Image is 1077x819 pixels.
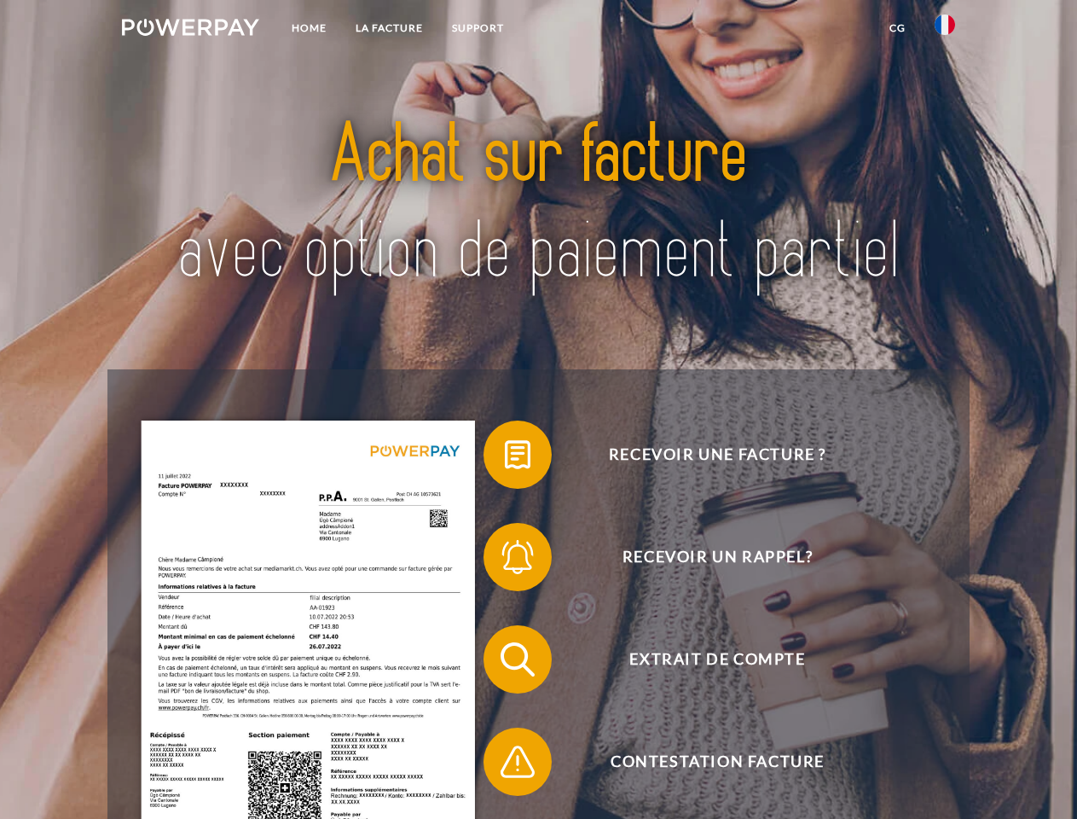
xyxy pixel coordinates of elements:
[163,82,914,327] img: title-powerpay_fr.svg
[483,728,927,796] button: Contestation Facture
[122,19,259,36] img: logo-powerpay-white.svg
[496,433,539,476] img: qb_bill.svg
[508,625,926,694] span: Extrait de compte
[496,638,539,681] img: qb_search.svg
[277,13,341,44] a: Home
[483,421,927,489] button: Recevoir une facture ?
[496,536,539,578] img: qb_bell.svg
[508,421,926,489] span: Recevoir une facture ?
[496,741,539,783] img: qb_warning.svg
[508,523,926,591] span: Recevoir un rappel?
[935,15,955,35] img: fr
[341,13,437,44] a: LA FACTURE
[875,13,920,44] a: CG
[508,728,926,796] span: Contestation Facture
[483,523,927,591] button: Recevoir un rappel?
[437,13,518,44] a: Support
[483,625,927,694] button: Extrait de compte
